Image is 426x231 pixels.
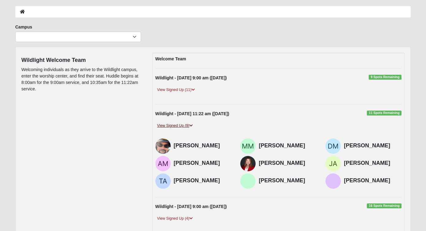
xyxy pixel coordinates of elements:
[155,138,171,154] img: Jason Ekenberg
[367,203,401,208] span: 16 Spots Remaining
[344,177,401,184] h4: [PERSON_NAME]
[369,75,401,80] span: 9 Spots Remaining
[21,57,143,64] h4: Wildlight Welcome Team
[325,156,341,171] img: Jerry Avenall
[15,24,32,30] label: Campus
[155,204,227,209] strong: Wildlight - [DATE] 9:00 am ([DATE])
[259,177,316,184] h4: [PERSON_NAME]
[155,123,195,129] a: View Signed Up (9)
[259,160,316,167] h4: [PERSON_NAME]
[155,87,197,93] a: View Signed Up (11)
[259,142,316,149] h4: [PERSON_NAME]
[155,173,171,189] img: Terry Avenall
[344,160,401,167] h4: [PERSON_NAME]
[240,173,256,189] img: Dianne Roosen
[174,142,231,149] h4: [PERSON_NAME]
[325,173,341,189] img: Mark Roosen
[21,66,143,92] p: Welcoming individuals as they arrive to the Wildlight campus, enter the worship center, and find ...
[344,142,401,149] h4: [PERSON_NAME]
[240,156,256,171] img: Lisa Bourquin
[155,215,195,222] a: View Signed Up (4)
[155,111,229,116] strong: Wildlight - [DATE] 11:22 am ([DATE])
[174,177,231,184] h4: [PERSON_NAME]
[240,138,256,154] img: Michelle Matthews
[367,111,401,115] span: 11 Spots Remaining
[155,56,186,61] strong: Welcome Team
[325,138,341,154] img: Dan Matthews
[155,75,227,80] strong: Wildlight - [DATE] 9:00 am ([DATE])
[155,156,171,171] img: Ava McKenzie
[174,160,231,167] h4: [PERSON_NAME]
